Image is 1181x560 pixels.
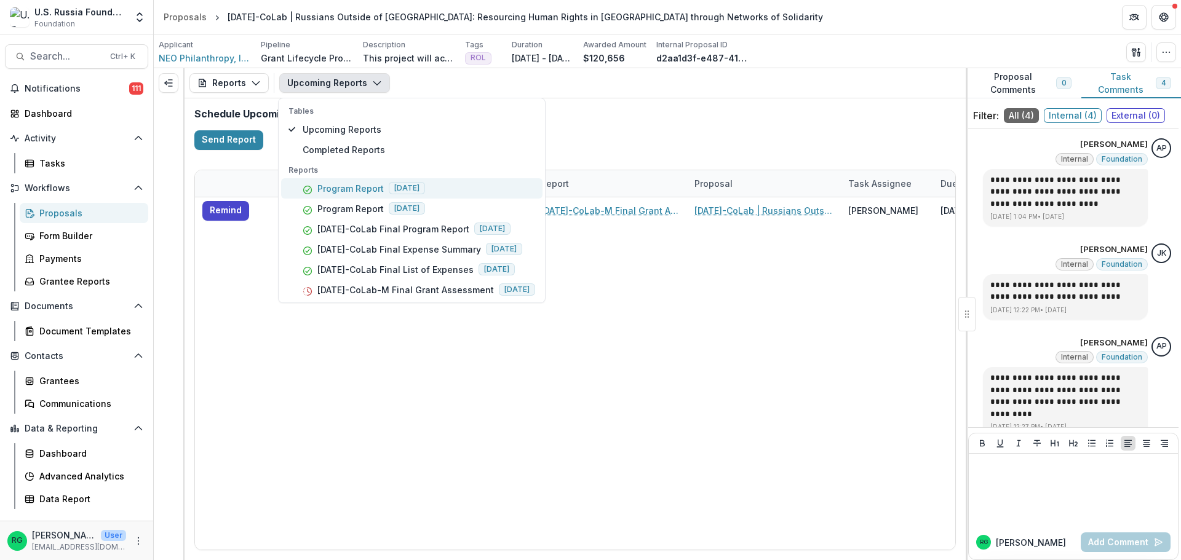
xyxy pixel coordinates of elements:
div: Anna P [1156,144,1167,152]
p: [PERSON_NAME] [1080,337,1148,349]
span: All ( 4 ) [1004,108,1039,123]
a: Data Report [20,489,148,509]
div: Task Assignee [841,177,919,190]
a: Dashboard [20,443,148,463]
a: Form Builder [20,226,148,246]
span: [DATE] [474,223,511,235]
button: Send Report [194,130,263,150]
p: Description [363,39,405,50]
p: Filter: [973,108,999,123]
button: Expand left [159,73,178,93]
button: Open Workflows [5,178,148,198]
span: External ( 0 ) [1107,108,1165,123]
a: Proposals [159,8,212,26]
div: Advanced Analytics [39,470,138,483]
button: Open Contacts [5,346,148,366]
button: Reports [189,73,269,93]
span: Foundation [1102,260,1142,269]
a: Grantee Reports [20,271,148,291]
button: Task Comments [1081,68,1181,98]
p: [EMAIL_ADDRESS][DOMAIN_NAME] [32,542,126,553]
div: Payments [39,252,138,265]
span: Foundation [1102,353,1142,361]
button: Upcoming Reports [279,73,390,93]
a: Advanced Analytics [20,466,148,486]
span: 0 [1062,79,1066,87]
p: This project will activate [DEMOGRAPHIC_DATA] outside of [GEOGRAPHIC_DATA] to apply their skills ... [363,52,455,65]
button: Open Data & Reporting [5,419,148,438]
p: User [101,530,126,541]
span: Completed Reports [303,143,535,156]
img: U.S. Russia Foundation [10,7,30,27]
button: Add Comment [1081,532,1171,552]
span: Search... [30,50,103,62]
button: More [131,534,146,548]
span: ROL [471,53,486,62]
p: $120,656 [583,52,625,65]
div: [PERSON_NAME] [848,204,918,217]
span: NEO Philanthropy, Inc. [159,52,251,65]
span: Activity [25,133,129,144]
p: Reports [288,165,535,176]
div: Proposal [687,177,740,190]
button: Bullet List [1084,436,1099,451]
button: Notifications111 [5,79,148,98]
span: Internal [1061,353,1088,361]
p: [DATE] 12:22 PM • [DATE] [990,306,1140,315]
p: [DATE]-CoLab Final List of Expenses [317,263,474,276]
div: Due Date [933,170,1025,197]
div: Report [533,177,576,190]
button: Open entity switcher [131,5,148,30]
p: Applicant [159,39,193,50]
div: Grantees [39,374,138,387]
button: Heading 1 [1048,436,1062,451]
div: [DATE]-CoLab | Russians Outside of [GEOGRAPHIC_DATA]: Resourcing Human Rights in [GEOGRAPHIC_DATA... [228,10,823,23]
a: Payments [20,248,148,269]
div: Document Templates [39,325,138,337]
span: Notifications [25,84,129,94]
div: U.S. Russia Foundation [34,6,126,18]
h2: Schedule Upcoming Reports [194,108,956,120]
span: Internal ( 4 ) [1044,108,1102,123]
button: Open Activity [5,128,148,148]
div: Jemile Kelderman [1157,250,1166,258]
span: Upcoming Reports [303,123,535,136]
button: Align Right [1157,436,1172,451]
button: Strike [1030,436,1044,451]
a: Tasks [20,153,148,173]
p: Internal Proposal ID [656,39,728,50]
p: Tables [288,106,535,117]
a: [DATE]-CoLab-M Final Grant Assessment [541,204,680,217]
a: Communications [20,393,148,414]
nav: breadcrumb [159,8,828,26]
p: d2aa1d3f-e487-4120-b922-2526ee6b6dda [656,52,749,65]
div: Task Assignee [841,170,933,197]
p: Program Report [317,202,384,215]
a: [DATE]-CoLab | Russians Outside of [GEOGRAPHIC_DATA]: Resourcing Human Rights in [GEOGRAPHIC_DATA... [694,204,833,217]
div: [DATE] [933,197,1025,224]
button: Italicize [1011,436,1026,451]
div: Dashboard [25,107,138,120]
span: Documents [25,301,129,312]
a: Document Templates [20,321,148,341]
div: Data Report [39,492,138,505]
a: Dashboard [5,103,148,124]
p: [DATE]-CoLab Final Program Report [317,223,469,235]
button: Open Documents [5,296,148,316]
span: [DATE] [486,243,522,255]
p: [DATE] - [DATE] [512,52,573,65]
button: Heading 2 [1066,436,1081,451]
span: Foundation [34,18,75,30]
div: Proposals [39,207,138,219]
span: Workflows [25,183,129,194]
div: Report [533,170,687,197]
div: Anna P [1156,342,1167,350]
span: Internal [1061,155,1088,164]
p: Tags [465,39,483,50]
div: Proposal [687,170,841,197]
button: Get Help [1151,5,1176,30]
p: [DATE] 1:04 PM • [DATE] [990,212,1140,221]
p: Program Report [317,182,384,195]
button: Align Center [1139,436,1154,451]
